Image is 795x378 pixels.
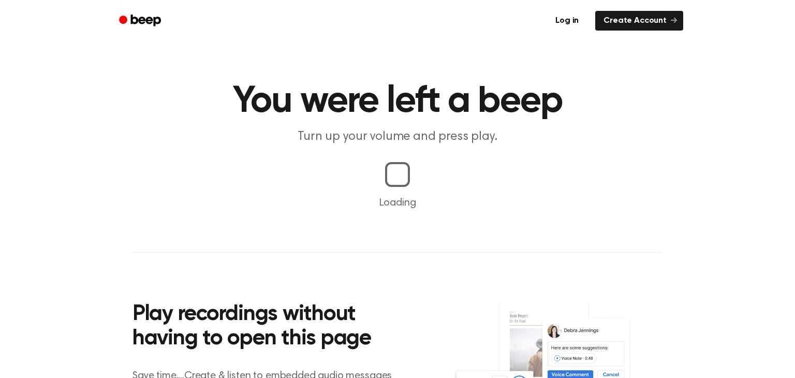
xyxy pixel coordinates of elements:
[12,195,783,211] p: Loading
[595,11,683,31] a: Create Account
[132,83,662,120] h1: You were left a beep
[112,11,170,31] a: Beep
[199,128,596,146] p: Turn up your volume and press play.
[545,9,589,33] a: Log in
[132,302,411,352] h2: Play recordings without having to open this page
